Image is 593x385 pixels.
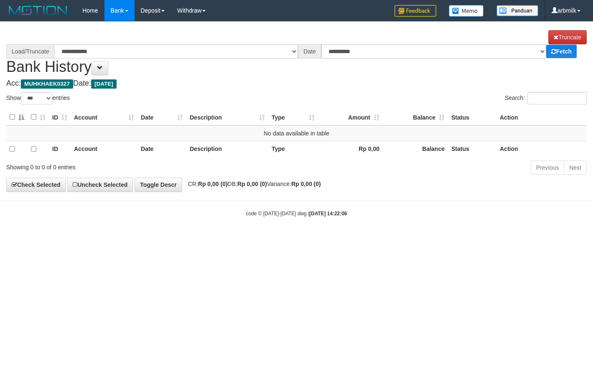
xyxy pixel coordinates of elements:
img: Button%20Memo.svg [449,5,484,17]
span: [DATE] [91,79,117,89]
th: ID [49,141,71,157]
div: Showing 0 to 0 of 0 entries [6,160,241,171]
input: Search: [527,92,587,105]
h1: Bank History [6,30,587,75]
th: Action [496,141,587,157]
th: : activate to sort column ascending [28,109,49,125]
th: Status [448,109,496,125]
img: Feedback.jpg [394,5,436,17]
th: Balance: activate to sort column ascending [383,109,448,125]
strong: Rp 0,00 (0) [198,181,228,187]
span: CR: DB: Variance: [184,181,321,187]
div: Load/Truncate [6,44,54,59]
th: Description [186,141,268,157]
th: Status [448,141,496,157]
label: Show entries [6,92,70,105]
th: Description: activate to sort column ascending [186,109,268,125]
a: Toggle Descr [135,178,182,192]
a: Previous [531,161,564,175]
a: Check Selected [6,178,66,192]
th: Balance [383,141,448,157]
small: code © [DATE]-[DATE] dwg | [246,211,347,217]
strong: [DATE] 14:22:06 [309,211,347,217]
td: No data available in table [6,125,587,141]
strong: Rp 0,00 (0) [291,181,321,187]
strong: Rp 0,00 (0) [237,181,267,187]
img: MOTION_logo.png [6,4,70,17]
th: Action [496,109,587,125]
select: Showentries [21,92,52,105]
a: Uncheck Selected [67,178,133,192]
a: Truncate [548,30,587,44]
span: MUHKHAEK0327 [21,79,73,89]
th: : activate to sort column descending [6,109,28,125]
div: Date [298,44,321,59]
h4: Acc: Date: [6,79,587,88]
th: Rp 0,00 [318,141,383,157]
th: Date: activate to sort column ascending [137,109,186,125]
th: Account [71,141,137,157]
th: Type [268,141,318,157]
th: Amount: activate to sort column ascending [318,109,383,125]
th: ID: activate to sort column ascending [49,109,71,125]
img: panduan.png [496,5,538,16]
th: Type: activate to sort column ascending [268,109,318,125]
th: Account: activate to sort column ascending [71,109,137,125]
th: Date [137,141,186,157]
label: Search: [505,92,587,105]
a: Next [564,161,587,175]
a: Fetch [546,45,577,58]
